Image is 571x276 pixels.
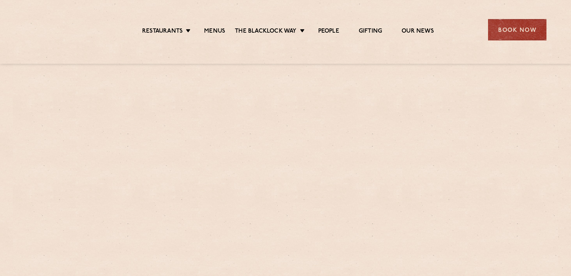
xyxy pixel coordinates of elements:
[402,28,434,36] a: Our News
[235,28,296,36] a: The Blacklock Way
[488,19,546,40] div: Book Now
[25,7,92,52] img: svg%3E
[204,28,225,36] a: Menus
[318,28,339,36] a: People
[359,28,382,36] a: Gifting
[142,28,183,36] a: Restaurants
